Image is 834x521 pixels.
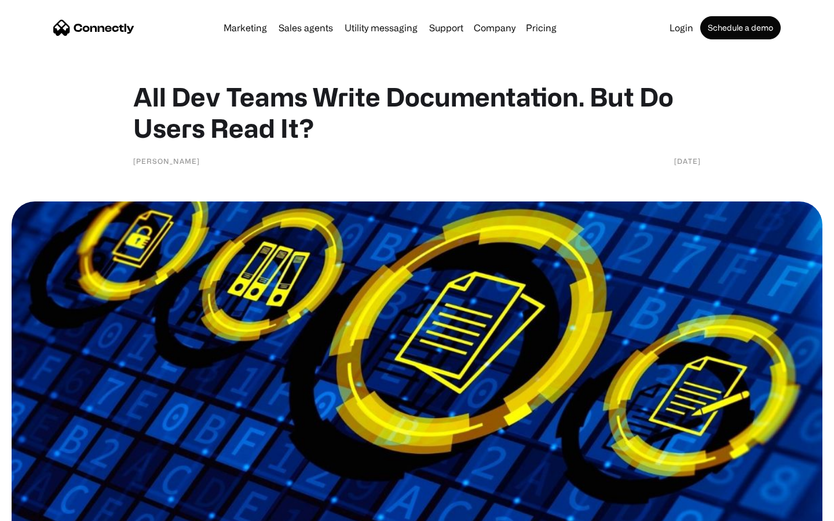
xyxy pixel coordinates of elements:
[23,501,69,517] ul: Language list
[219,23,272,32] a: Marketing
[521,23,561,32] a: Pricing
[133,81,701,144] h1: All Dev Teams Write Documentation. But Do Users Read It?
[274,23,338,32] a: Sales agents
[425,23,468,32] a: Support
[474,20,515,36] div: Company
[340,23,422,32] a: Utility messaging
[133,155,200,167] div: [PERSON_NAME]
[674,155,701,167] div: [DATE]
[700,16,781,39] a: Schedule a demo
[665,23,698,32] a: Login
[12,501,69,517] aside: Language selected: English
